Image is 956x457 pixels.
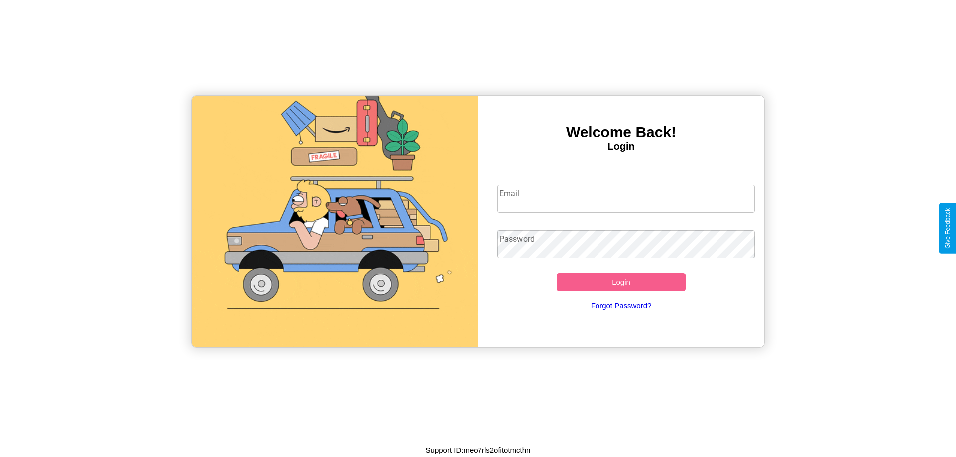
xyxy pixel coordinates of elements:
[478,124,764,141] h3: Welcome Back!
[478,141,764,152] h4: Login
[426,443,531,457] p: Support ID: meo7rls2ofitotmcthn
[944,208,951,249] div: Give Feedback
[492,291,750,320] a: Forgot Password?
[192,96,478,347] img: gif
[557,273,686,291] button: Login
